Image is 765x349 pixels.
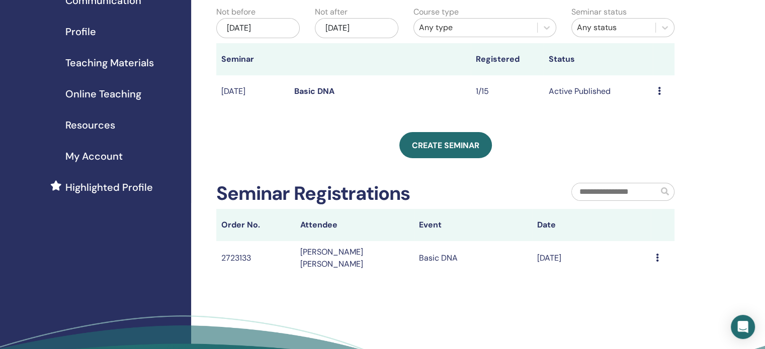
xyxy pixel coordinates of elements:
th: Event [414,209,533,241]
th: Status [544,43,653,75]
td: [PERSON_NAME] [PERSON_NAME] [295,241,414,275]
span: Teaching Materials [65,55,154,70]
th: Registered [471,43,544,75]
span: My Account [65,149,123,164]
th: Order No. [216,209,295,241]
td: 1/15 [471,75,544,108]
span: Create seminar [412,140,479,151]
div: [DATE] [216,18,300,38]
div: Open Intercom Messenger [731,315,755,339]
a: Basic DNA [294,86,334,96]
div: [DATE] [315,18,398,38]
span: Profile [65,24,96,39]
th: Date [532,209,651,241]
span: Highlighted Profile [65,180,153,195]
a: Create seminar [399,132,492,158]
td: [DATE] [216,75,289,108]
td: 2723133 [216,241,295,275]
div: Any type [419,22,532,34]
label: Not before [216,6,256,18]
td: Active Published [544,75,653,108]
td: [DATE] [532,241,651,275]
label: Course type [413,6,459,18]
div: Any status [577,22,650,34]
span: Resources [65,118,115,133]
label: Not after [315,6,348,18]
td: Basic DNA [414,241,533,275]
th: Attendee [295,209,414,241]
th: Seminar [216,43,289,75]
label: Seminar status [571,6,627,18]
h2: Seminar Registrations [216,182,410,205]
span: Online Teaching [65,86,141,101]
